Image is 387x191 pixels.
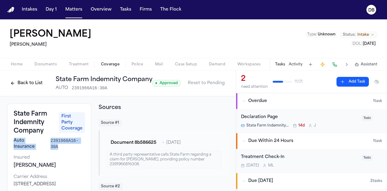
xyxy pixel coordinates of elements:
span: Due Within 24 Hours [248,138,293,144]
button: Add Task [337,77,369,87]
button: Assistant [355,62,377,67]
div: need attention [241,84,268,89]
span: AUTO [56,85,68,91]
button: Due [DATE]2tasks [236,173,387,189]
span: Coverage [101,62,119,67]
button: Intakes [19,4,40,15]
img: Finch Logo [7,7,15,13]
span: M L [268,163,274,168]
button: Day 1 [43,4,59,15]
span: DOL : [353,42,362,46]
span: Status: [343,32,356,37]
span: State Farm Indemnity Company [246,123,289,128]
button: Overview [88,4,114,15]
span: 2391966A16-30A [72,85,107,91]
span: 1 task [373,99,382,104]
button: Edit DOL: 2025-07-29 [351,41,377,47]
span: Treatment [69,62,89,67]
h1: [PERSON_NAME] [10,29,91,40]
div: Carrier Address [14,174,85,180]
button: Edit Type: Unknown [305,31,337,38]
span: [DATE] [363,42,376,46]
button: Create Immediate Task [318,60,327,69]
button: Matters [63,4,85,15]
div: Declaration Page [241,114,358,121]
span: Todo [362,155,372,161]
button: Hide completed tasks (⌘⇧H) [371,77,382,87]
span: 2391966A16-30A [50,138,85,150]
button: Change status from Intake [340,31,377,38]
div: Open task: Treatment Check-In [236,149,387,173]
h2: Sources [99,104,229,112]
button: The Flock [158,4,184,15]
span: Approved [152,80,180,87]
button: Document 8b586625 [107,137,160,148]
button: Tasks [118,4,134,15]
span: Auto Insurance [14,138,46,150]
h2: [PERSON_NAME] [10,41,94,48]
span: Assistant [361,62,377,67]
button: Due Within 24 Hours1task [236,133,387,149]
span: Demand [209,62,225,67]
span: Source # 2 [99,183,122,190]
span: ● [155,81,157,86]
button: Make a Call [330,60,339,69]
span: Intake [357,32,369,37]
span: 14d [298,123,305,128]
span: Due [DATE] [248,178,273,184]
span: Overdue [248,98,267,104]
span: Type : [307,33,317,36]
span: First Party Coverage [59,112,85,133]
h1: State Farm Indemnity Company [56,75,152,84]
div: 2 [241,74,268,84]
h3: State Farm Indemnity Company [14,110,55,135]
span: 1 task [373,139,382,143]
div: A third party representative calls State Farm regarding a claim for [PERSON_NAME], providing poli... [107,151,221,168]
span: Case Setup [175,62,197,67]
div: Insured [14,155,85,161]
a: Home [7,7,15,13]
div: [STREET_ADDRESS] [14,181,85,187]
button: Back to List [7,78,46,88]
span: • [162,140,164,146]
span: 2 task s [370,179,382,183]
span: [DATE] [246,163,259,168]
span: [DATE] [166,140,181,146]
span: Police [132,62,143,67]
button: Overdue1task [236,93,387,109]
div: [PERSON_NAME] [14,162,85,169]
span: Documents [34,62,57,67]
button: Tasks [275,62,285,67]
div: Open task: Declaration Page [236,109,387,133]
button: Activity [289,62,303,67]
span: Home [11,62,22,67]
span: Workspaces [237,62,261,67]
span: Unknown [318,33,336,36]
span: Todo [362,115,372,121]
button: Edit matter name [10,29,91,40]
span: 11 / 21 [294,79,303,84]
span: J [314,123,316,128]
button: Add Task [306,60,315,69]
div: Treatment Check-In [241,154,358,161]
span: Mail [155,62,163,67]
span: Source # 1 [99,119,122,127]
button: Reset to Pending [184,78,228,88]
button: Firms [137,4,154,15]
